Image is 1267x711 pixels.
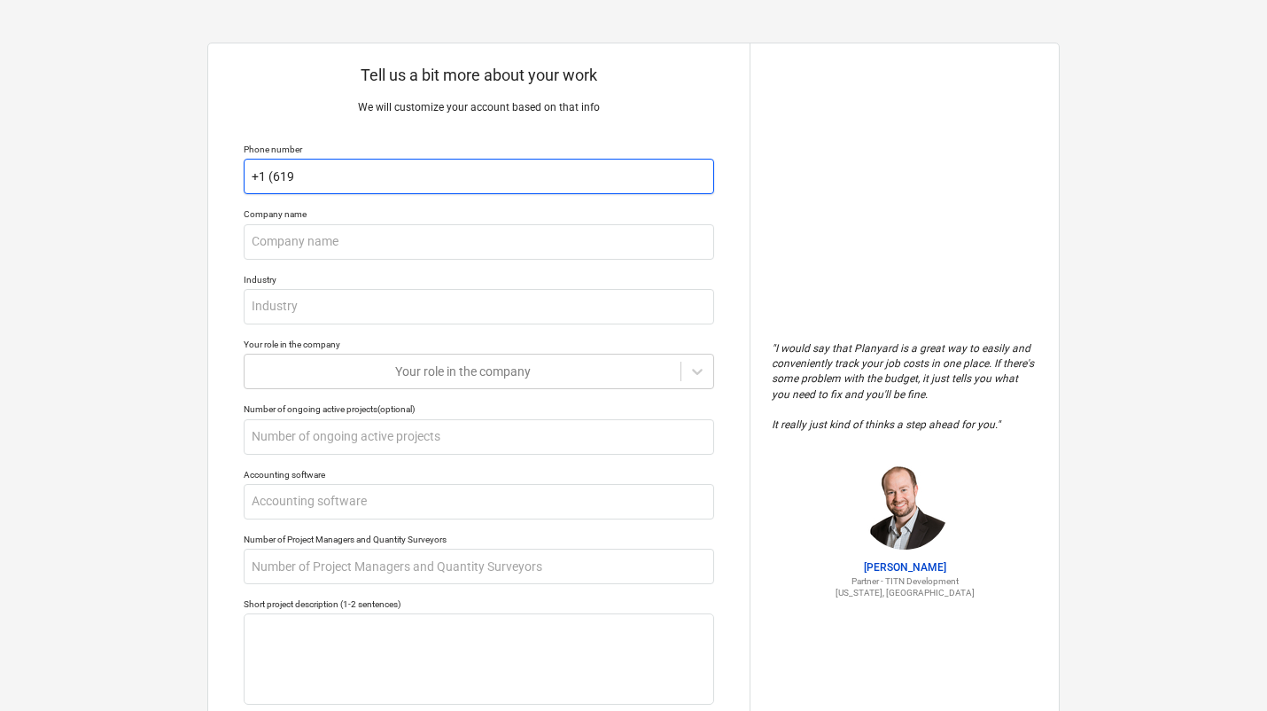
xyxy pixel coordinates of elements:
input: Number of ongoing active projects [244,419,714,455]
p: Partner - TITN Development [772,575,1038,587]
p: Tell us a bit more about your work [244,65,714,86]
input: Industry [244,289,714,324]
div: Phone number [244,144,714,155]
p: [US_STATE], [GEOGRAPHIC_DATA] [772,587,1038,598]
img: Jordan Cohen [860,461,949,550]
div: Industry [244,274,714,285]
input: Company name [244,224,714,260]
p: [PERSON_NAME] [772,560,1038,575]
input: Accounting software [244,484,714,520]
div: Your role in the company [244,339,714,350]
iframe: Chat Widget [1178,626,1267,711]
div: Short project description (1-2 sentences) [244,598,714,610]
div: Number of Project Managers and Quantity Surveyors [244,534,714,545]
div: Number of ongoing active projects (optional) [244,403,714,415]
input: Number of Project Managers and Quantity Surveyors [244,549,714,584]
p: We will customize your account based on that info [244,100,714,115]
div: Company name [244,208,714,220]
p: " I would say that Planyard is a great way to easily and conveniently track your job costs in one... [772,341,1038,433]
input: Your phone number [244,159,714,194]
div: Accounting software [244,469,714,481]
